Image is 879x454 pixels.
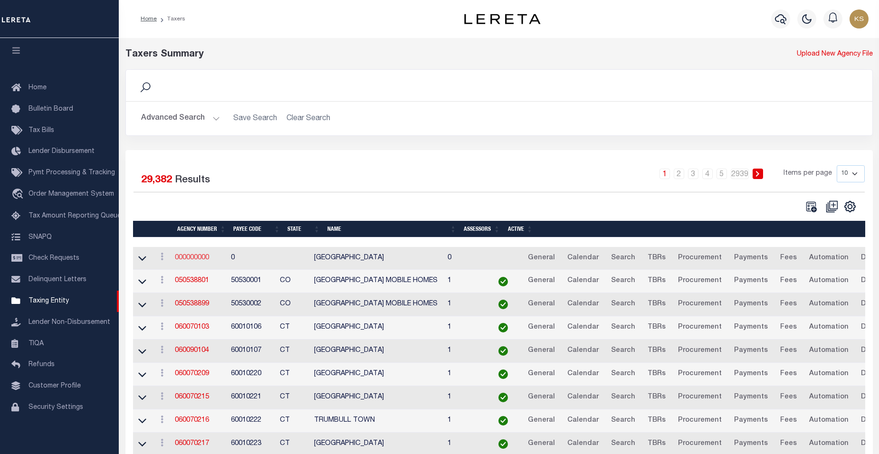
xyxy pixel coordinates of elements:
a: Procurement [674,251,726,266]
span: Security Settings [29,404,83,411]
a: Automation [805,367,853,382]
img: svg+xml;base64,PHN2ZyB4bWxucz0iaHR0cDovL3d3dy53My5vcmcvMjAwMC9zdmciIHBvaW50ZXItZXZlbnRzPSJub25lIi... [850,9,869,28]
td: 60010107 [227,340,276,363]
span: Bulletin Board [29,106,73,113]
a: 060070209 [175,370,209,377]
td: CT [276,363,310,386]
a: Procurement [674,390,726,405]
a: Fees [776,297,801,312]
a: Calendar [563,320,603,335]
img: check-icon-green.svg [498,416,508,426]
td: 60010220 [227,363,276,386]
img: check-icon-green.svg [498,439,508,449]
a: 050538801 [175,277,209,284]
span: Lender Disbursement [29,148,95,155]
td: [GEOGRAPHIC_DATA] [310,340,444,363]
a: 5 [717,169,727,179]
td: [GEOGRAPHIC_DATA] [310,386,444,409]
a: 060070216 [175,417,209,424]
a: Procurement [674,367,726,382]
td: 60010221 [227,386,276,409]
a: 1 [659,169,670,179]
span: TIQA [29,340,44,347]
a: TBRs [643,367,670,382]
th: Assessors: activate to sort column ascending [460,221,504,237]
img: check-icon-green.svg [498,369,508,379]
label: Results [175,173,210,188]
a: General [524,343,559,359]
a: Calendar [563,343,603,359]
span: Tax Bills [29,127,54,134]
a: Fees [776,413,801,428]
a: Fees [776,251,801,266]
a: Upload New Agency File [797,49,873,60]
a: 4 [702,169,713,179]
a: 060070103 [175,324,209,331]
a: Payments [730,436,772,452]
td: 50530001 [227,270,276,293]
td: TRUMBULL TOWN [310,409,444,433]
span: Pymt Processing & Tracking [29,170,115,176]
span: Taxing Entity [29,298,69,304]
img: check-icon-green.svg [498,277,508,286]
th: Payee Code: activate to sort column ascending [229,221,284,237]
a: Payments [730,320,772,335]
span: Home [29,85,47,91]
img: check-icon-green.svg [498,300,508,309]
td: 1 [444,363,487,386]
th: State: activate to sort column ascending [284,221,324,237]
a: TBRs [643,320,670,335]
a: Search [607,274,640,289]
a: Payments [730,274,772,289]
a: 060090104 [175,347,209,354]
a: Payments [730,390,772,405]
a: General [524,367,559,382]
td: CT [276,316,310,340]
td: CO [276,293,310,316]
a: General [524,320,559,335]
td: [GEOGRAPHIC_DATA] MOBILE HOMES [310,270,444,293]
a: 000000000 [175,255,209,261]
td: 0 [444,247,487,270]
a: Calendar [563,251,603,266]
td: 1 [444,316,487,340]
td: CT [276,409,310,433]
a: Fees [776,343,801,359]
a: Search [607,297,640,312]
td: 1 [444,270,487,293]
a: Fees [776,367,801,382]
td: CO [276,270,310,293]
a: Procurement [674,320,726,335]
td: 50530002 [227,293,276,316]
a: Procurement [674,436,726,452]
a: 060070217 [175,440,209,447]
td: CT [276,386,310,409]
a: Automation [805,436,853,452]
a: General [524,274,559,289]
a: Search [607,343,640,359]
a: Payments [730,343,772,359]
a: Search [607,390,640,405]
img: check-icon-green.svg [498,393,508,402]
td: 1 [444,293,487,316]
td: [GEOGRAPHIC_DATA] [310,316,444,340]
a: Calendar [563,436,603,452]
span: Items per page [783,169,832,179]
a: Search [607,367,640,382]
a: General [524,413,559,428]
a: 2 [674,169,684,179]
a: Search [607,320,640,335]
a: Payments [730,413,772,428]
a: General [524,251,559,266]
th: Agency Number: activate to sort column ascending [173,221,229,237]
a: Fees [776,390,801,405]
span: Customer Profile [29,383,81,389]
span: Tax Amount Reporting Queue [29,213,121,219]
span: 29,382 [141,175,172,185]
a: Automation [805,251,853,266]
td: 1 [444,409,487,433]
a: Search [607,436,640,452]
a: 2939 [731,169,749,179]
a: Calendar [563,297,603,312]
span: SNAPQ [29,234,52,240]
